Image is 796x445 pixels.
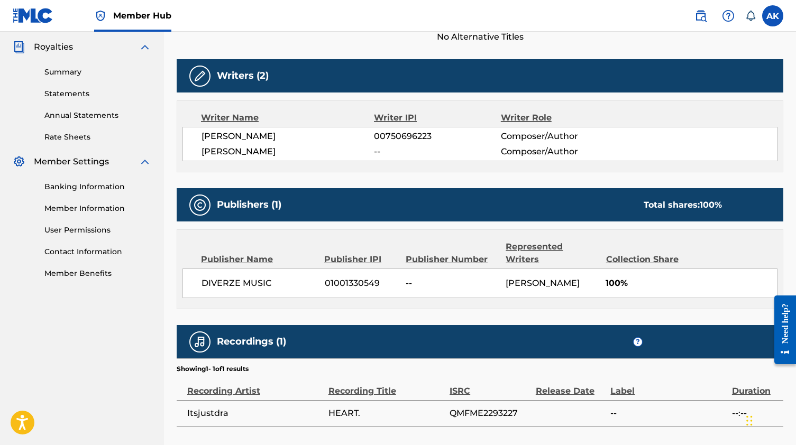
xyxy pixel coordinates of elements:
img: Publishers [194,199,206,211]
span: [PERSON_NAME] [202,145,374,158]
div: Publisher Number [406,253,498,266]
span: Member Settings [34,155,109,168]
a: Member Information [44,203,151,214]
img: Royalties [13,41,25,53]
div: Help [718,5,739,26]
span: QMFME2293227 [450,407,530,420]
img: Writers [194,70,206,82]
span: 00750696223 [374,130,500,143]
div: Publisher IPI [324,253,398,266]
span: -- [374,145,500,158]
span: Composer/Author [501,130,616,143]
h5: Publishers (1) [217,199,281,211]
span: Royalties [34,41,73,53]
img: expand [139,41,151,53]
iframe: Chat Widget [743,394,796,445]
div: User Menu [762,5,783,26]
img: Recordings [194,336,206,348]
span: HEART. [328,407,444,420]
span: --:-- [732,407,778,420]
a: Annual Statements [44,110,151,121]
div: Recording Title [328,374,444,397]
span: Itsjustdra [187,407,323,420]
div: Label [610,374,726,397]
p: Showing 1 - 1 of 1 results [177,364,249,374]
img: help [722,10,735,22]
a: Contact Information [44,246,151,257]
div: Writer IPI [374,112,501,124]
img: Member Settings [13,155,25,168]
iframe: Resource Center [766,286,796,373]
div: Duration [732,374,778,397]
a: Public Search [690,5,711,26]
h5: Recordings (1) [217,336,286,348]
a: Statements [44,88,151,99]
a: User Permissions [44,225,151,236]
div: ISRC [450,374,530,397]
div: Recording Artist [187,374,323,397]
div: Publisher Name [201,253,316,266]
div: Writer Role [501,112,616,124]
span: DIVERZE MUSIC [202,277,317,290]
span: -- [610,407,726,420]
a: Member Benefits [44,268,151,279]
img: expand [139,155,151,168]
div: Writer Name [201,112,374,124]
span: 100 % [700,200,722,210]
div: Drag [746,405,753,437]
span: 100% [606,277,777,290]
div: Release Date [536,374,606,397]
div: Notifications [745,11,756,21]
h5: Writers (2) [217,70,269,82]
div: Represented Writers [506,240,598,266]
div: Total shares: [644,199,722,211]
img: search [694,10,707,22]
span: Member Hub [113,10,171,22]
span: -- [406,277,498,290]
a: Summary [44,67,151,78]
span: [PERSON_NAME] [202,130,374,143]
div: Collection Share [606,253,693,266]
a: Banking Information [44,181,151,192]
a: Rate Sheets [44,132,151,143]
span: [PERSON_NAME] [506,278,580,288]
img: Top Rightsholder [94,10,107,22]
span: 01001330549 [325,277,398,290]
img: MLC Logo [13,8,53,23]
span: ? [634,338,642,346]
span: No Alternative Titles [177,31,783,43]
span: Composer/Author [501,145,616,158]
